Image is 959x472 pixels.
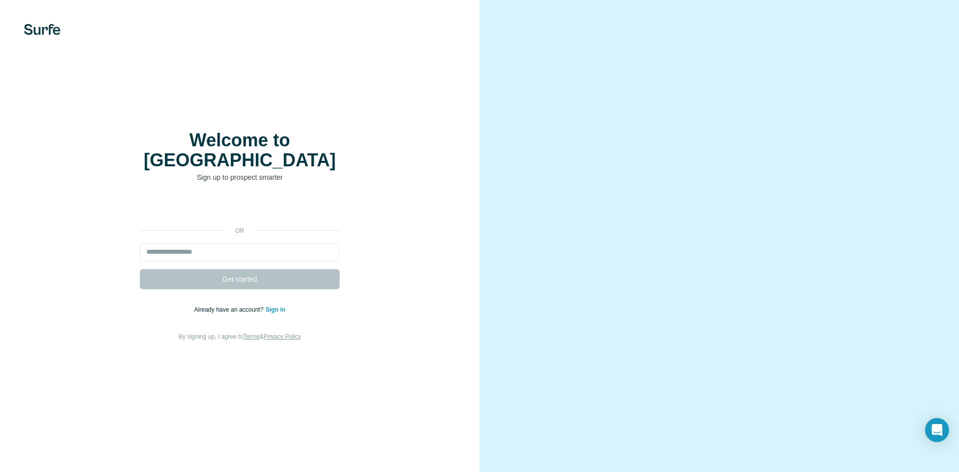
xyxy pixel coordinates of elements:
[135,197,345,219] iframe: Sign in with Google Button
[264,333,301,340] a: Privacy Policy
[24,24,60,35] img: Surfe's logo
[925,418,949,442] div: Open Intercom Messenger
[140,172,340,182] p: Sign up to prospect smarter
[140,130,340,170] h1: Welcome to [GEOGRAPHIC_DATA]
[224,226,256,235] p: or
[243,333,260,340] a: Terms
[179,333,301,340] span: By signing up, I agree to &
[194,306,266,313] span: Already have an account?
[265,306,285,313] a: Sign in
